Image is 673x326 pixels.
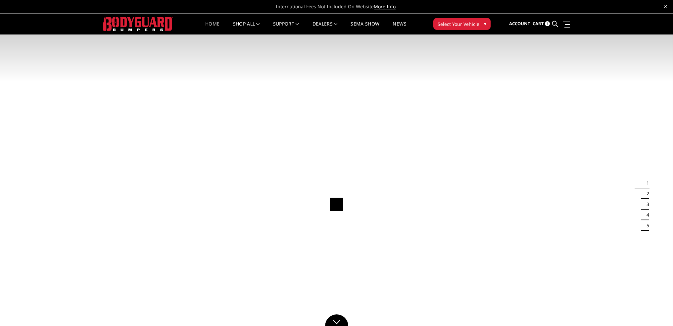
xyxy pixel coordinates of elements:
[643,210,649,220] button: 4 of 5
[438,21,479,28] span: Select Your Vehicle
[643,220,649,231] button: 5 of 5
[103,17,173,31] img: BODYGUARD BUMPERS
[509,21,530,27] span: Account
[643,178,649,188] button: 1 of 5
[643,188,649,199] button: 2 of 5
[433,18,491,30] button: Select Your Vehicle
[273,22,299,34] a: Support
[509,15,530,33] a: Account
[233,22,260,34] a: shop all
[205,22,219,34] a: Home
[533,21,544,27] span: Cart
[374,3,396,10] a: More Info
[484,20,486,27] span: ▾
[325,314,348,326] a: Click to Down
[393,22,406,34] a: News
[545,21,550,26] span: 1
[351,22,379,34] a: SEMA Show
[643,199,649,210] button: 3 of 5
[533,15,550,33] a: Cart 1
[312,22,338,34] a: Dealers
